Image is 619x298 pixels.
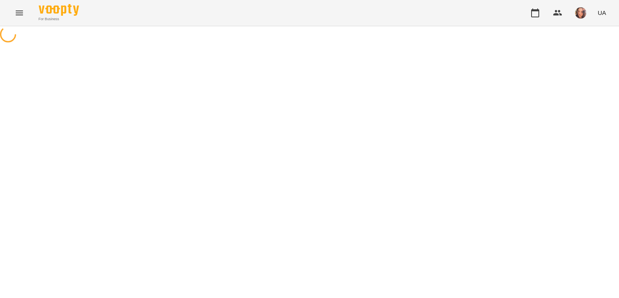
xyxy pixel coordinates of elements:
[10,3,29,23] button: Menu
[575,7,586,19] img: cfe422caa3e058dc8b0c651b3371aa37.jpeg
[39,4,79,16] img: Voopty Logo
[594,5,609,20] button: UA
[598,8,606,17] span: UA
[39,17,79,22] span: For Business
